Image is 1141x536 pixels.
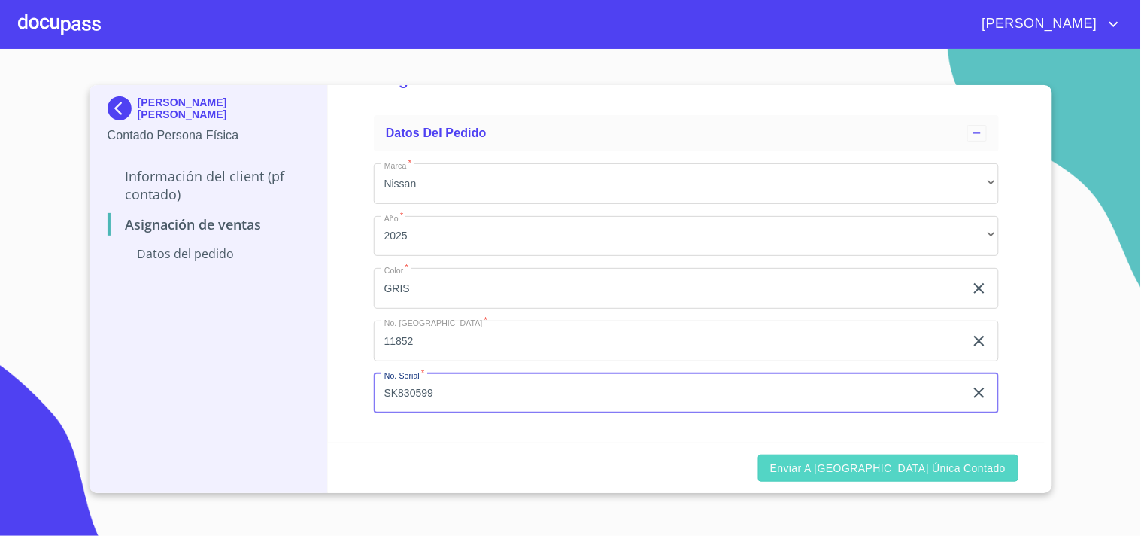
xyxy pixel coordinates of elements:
[108,96,138,120] img: Docupass spot blue
[374,115,999,151] div: Datos del pedido
[108,245,310,262] p: Datos del pedido
[970,279,988,297] button: clear input
[374,216,999,257] div: 2025
[758,455,1018,483] button: Enviar a [GEOGRAPHIC_DATA] única contado
[386,126,487,139] span: Datos del pedido
[970,384,988,402] button: clear input
[108,96,310,126] div: [PERSON_NAME] [PERSON_NAME]
[971,12,1123,36] button: account of current user
[971,12,1105,36] span: [PERSON_NAME]
[108,215,310,233] p: Asignación de Ventas
[374,163,999,204] div: Nissan
[108,167,310,203] p: Información del Client (PF contado)
[138,96,310,120] p: [PERSON_NAME] [PERSON_NAME]
[108,126,310,145] p: Contado Persona Física
[970,332,988,350] button: clear input
[770,459,1006,478] span: Enviar a [GEOGRAPHIC_DATA] única contado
